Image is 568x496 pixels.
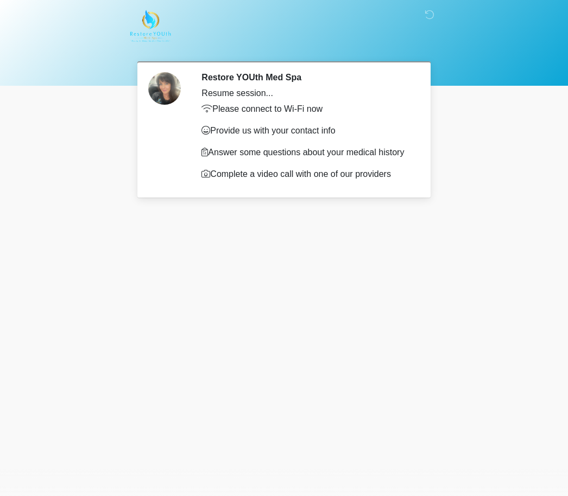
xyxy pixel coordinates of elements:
[201,72,412,82] h2: Restore YOUth Med Spa
[201,87,412,100] div: Resume session...
[201,168,412,181] p: Complete a video call with one of our providers
[129,8,171,44] img: Restore YOUth Med Spa Logo
[201,103,412,116] p: Please connect to Wi-Fi now
[201,124,412,137] p: Provide us with your contact info
[148,72,181,105] img: Agent Avatar
[201,146,412,159] p: Answer some questions about your medical history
